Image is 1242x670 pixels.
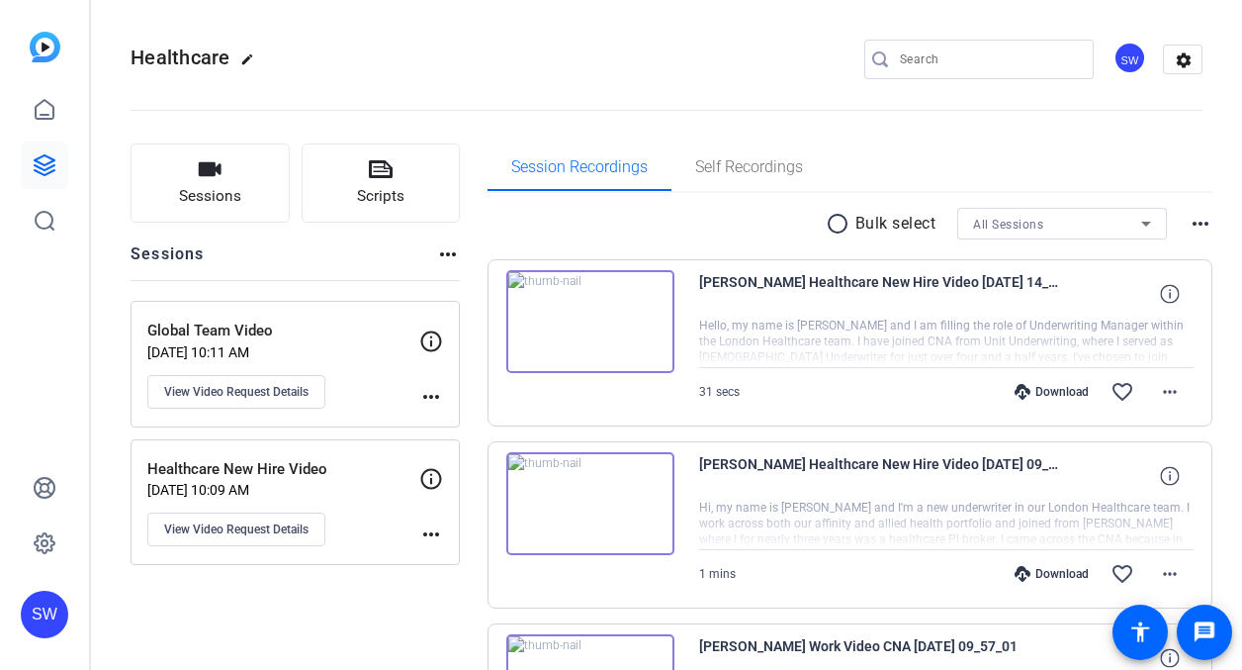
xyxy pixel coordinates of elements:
button: View Video Request Details [147,513,325,546]
p: Healthcare New Hire Video [147,458,419,481]
div: Download [1005,384,1099,400]
div: SW [21,591,68,638]
img: blue-gradient.svg [30,32,60,62]
mat-icon: radio_button_unchecked [826,212,855,236]
mat-icon: message [1193,621,1216,644]
button: View Video Request Details [147,375,325,409]
ngx-avatar: Steve Winiecki [1113,42,1148,76]
p: [DATE] 10:11 AM [147,344,419,360]
span: Scripts [357,185,404,208]
span: Self Recordings [695,159,803,175]
span: View Video Request Details [164,384,309,400]
p: [DATE] 10:09 AM [147,482,419,498]
p: Global Team Video [147,320,419,342]
span: View Video Request Details [164,522,309,537]
p: Bulk select [855,212,936,236]
span: Sessions [179,185,241,208]
img: thumb-nail [506,452,674,555]
mat-icon: edit [240,52,264,76]
button: Sessions [131,144,290,223]
img: thumb-nail [506,270,674,373]
div: SW [1113,42,1146,74]
mat-icon: accessibility [1128,621,1152,644]
button: Scripts [302,144,461,223]
mat-icon: more_horiz [419,523,443,546]
mat-icon: favorite_border [1110,562,1134,586]
input: Search [900,48,1078,71]
span: [PERSON_NAME] Healthcare New Hire Video [DATE] 14_37_43 [699,270,1065,318]
span: Healthcare [131,46,230,69]
mat-icon: favorite_border [1110,380,1134,404]
mat-icon: more_horiz [436,242,460,266]
mat-icon: more_horiz [419,385,443,409]
span: Session Recordings [511,159,648,175]
span: 1 mins [699,567,736,581]
div: Download [1005,566,1099,582]
span: [PERSON_NAME] Healthcare New Hire Video [DATE] 09_18_23 [699,452,1065,500]
mat-icon: more_horiz [1189,212,1212,236]
mat-icon: more_horiz [1158,380,1182,404]
span: All Sessions [973,218,1043,232]
mat-icon: settings [1164,46,1203,75]
span: 31 secs [699,385,740,399]
h2: Sessions [131,242,205,280]
mat-icon: more_horiz [1158,562,1182,586]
